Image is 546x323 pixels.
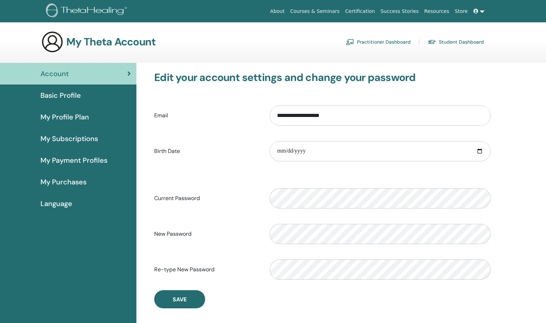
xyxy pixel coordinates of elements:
[287,5,343,18] a: Courses & Seminars
[346,36,411,47] a: Practitioner Dashboard
[40,177,87,187] span: My Purchases
[428,39,436,45] img: graduation-cap.svg
[149,263,264,276] label: Re-type New Password
[149,227,264,241] label: New Password
[421,5,452,18] a: Resources
[346,39,354,45] img: chalkboard-teacher.svg
[154,71,491,84] h3: Edit your account settings and change your password
[40,133,98,144] span: My Subscriptions
[149,192,264,205] label: Current Password
[40,155,107,166] span: My Payment Profiles
[428,36,484,47] a: Student Dashboard
[40,90,81,101] span: Basic Profile
[46,3,129,19] img: logo.png
[378,5,421,18] a: Success Stories
[267,5,287,18] a: About
[173,296,187,303] span: Save
[154,290,205,308] button: Save
[149,109,264,122] label: Email
[452,5,471,18] a: Store
[40,68,69,79] span: Account
[40,198,72,209] span: Language
[149,145,264,158] label: Birth Date
[66,36,156,48] h3: My Theta Account
[40,112,89,122] span: My Profile Plan
[342,5,377,18] a: Certification
[41,31,63,53] img: generic-user-icon.jpg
